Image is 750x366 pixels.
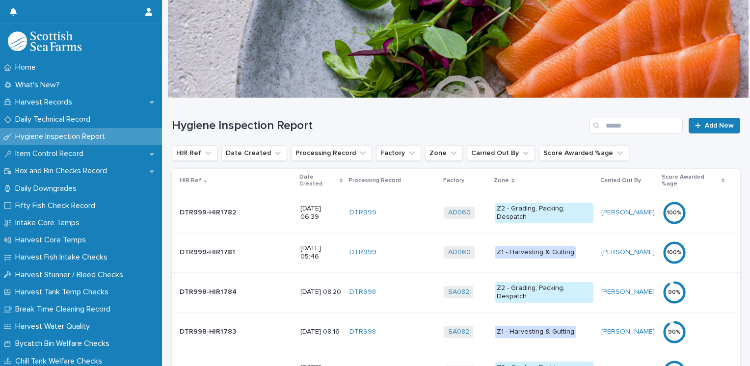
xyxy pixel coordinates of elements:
button: Factory [376,145,421,161]
a: DTR998 [349,328,376,336]
a: [PERSON_NAME] [601,328,655,336]
div: Z1 - Harvesting & Gutting [495,326,576,338]
p: Zone [494,175,509,186]
a: [PERSON_NAME] [601,209,655,217]
div: Z2 - Grading, Packing, Despatch [495,203,593,223]
a: AD060 [448,209,471,217]
button: Zone [425,145,463,161]
div: 100 % [663,209,686,216]
p: Harvest Stunner / Bleed Checks [11,270,131,280]
p: Harvest Records [11,98,80,107]
a: AD060 [448,248,471,257]
p: DTR998-HIR1783 [180,326,238,336]
p: Carried Out By [600,175,641,186]
p: Score Awarded %age [662,172,719,190]
p: [DATE] 06:39 [300,205,342,221]
img: mMrefqRFQpe26GRNOUkG [8,31,81,51]
p: Hygiene Inspection Report [11,132,113,141]
p: Harvest Tank Temp Checks [11,288,116,297]
a: SA082 [448,288,469,296]
a: DTR998 [349,288,376,296]
p: Harvest Core Temps [11,235,94,245]
div: Z2 - Grading, Packing, Despatch [495,282,593,303]
p: Chill Tank Welfare Checks [11,357,110,366]
tr: DTR999-HIR1782DTR999-HIR1782 [DATE] 06:39DTR999 AD060 Z2 - Grading, Packing, Despatch[PERSON_NAME... [172,193,740,233]
p: HIR Ref [180,175,201,186]
div: 90 % [663,329,686,336]
p: Break Time Cleaning Record [11,305,118,314]
p: What's New? [11,80,68,90]
tr: DTR998-HIR1783DTR998-HIR1783 [DATE] 08:16DTR998 SA082 Z1 - Harvesting & Gutting[PERSON_NAME] 90% [172,312,740,352]
button: Date Created [221,145,287,161]
span: Add New [705,122,734,129]
p: Home [11,63,44,72]
p: [DATE] 08:16 [300,328,342,336]
p: Harvest Fish Intake Checks [11,253,115,262]
a: DTR999 [349,248,376,257]
p: DTR998-HIR1784 [180,286,239,296]
p: Harvest Water Quality [11,322,98,331]
div: 90 % [663,289,686,296]
div: 100 % [663,249,686,256]
p: Bycatch Bin Welfare Checks [11,339,117,348]
h1: Hygiene Inspection Report [172,119,586,133]
p: Date Created [299,172,337,190]
p: DTR999-HIR1782 [180,207,238,217]
tr: DTR999-HIR1781DTR999-HIR1781 [DATE] 05:46DTR999 AD060 Z1 - Harvesting & Gutting[PERSON_NAME] 100% [172,233,740,272]
button: Processing Record [291,145,372,161]
p: Fifty Fish Check Record [11,201,103,210]
p: [DATE] 05:46 [300,244,342,261]
p: Daily Downgrades [11,184,84,193]
button: HIR Ref [172,145,217,161]
p: Item Control Record [11,149,91,158]
button: Carried Out By [467,145,535,161]
p: Intake Core Temps [11,218,87,228]
p: Factory [443,175,464,186]
button: Score Awarded %age [539,145,629,161]
a: DTR999 [349,209,376,217]
a: [PERSON_NAME] [601,248,655,257]
p: Processing Record [348,175,401,186]
input: Search [589,118,683,133]
tr: DTR998-HIR1784DTR998-HIR1784 [DATE] 08:20DTR998 SA082 Z2 - Grading, Packing, Despatch[PERSON_NAME... [172,272,740,312]
p: Daily Technical Record [11,115,98,124]
p: DTR999-HIR1781 [180,246,237,257]
p: [DATE] 08:20 [300,288,342,296]
div: Z1 - Harvesting & Gutting [495,246,576,259]
a: Add New [689,118,740,133]
a: SA082 [448,328,469,336]
p: Box and Bin Checks Record [11,166,115,176]
a: [PERSON_NAME] [601,288,655,296]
